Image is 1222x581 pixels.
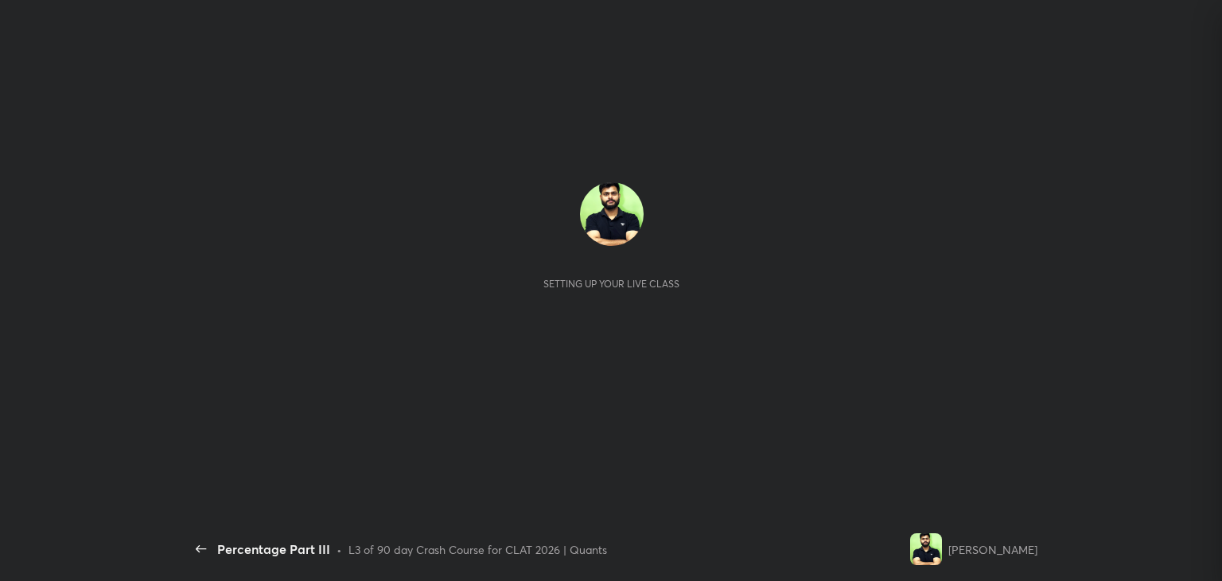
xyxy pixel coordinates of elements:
[217,540,330,559] div: Percentage Part III
[948,541,1037,558] div: [PERSON_NAME]
[348,541,607,558] div: L3 of 90 day Crash Course for CLAT 2026 | Quants
[337,541,342,558] div: •
[910,533,942,565] img: 6f4578c4c6224cea84386ccc78b3bfca.jpg
[543,278,679,290] div: Setting up your live class
[580,182,644,246] img: 6f4578c4c6224cea84386ccc78b3bfca.jpg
